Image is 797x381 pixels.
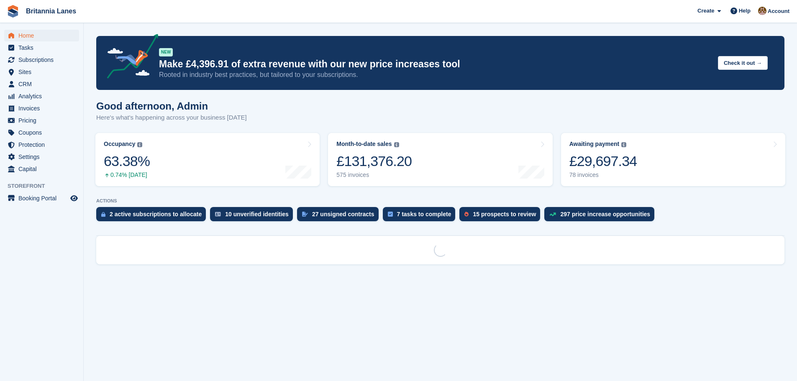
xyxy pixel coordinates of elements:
h1: Good afternoon, Admin [96,100,247,112]
a: 10 unverified identities [210,207,297,225]
a: menu [4,163,79,175]
a: menu [4,139,79,151]
a: Preview store [69,193,79,203]
div: Occupancy [104,141,135,148]
a: Britannia Lanes [23,4,79,18]
img: icon-info-grey-7440780725fd019a000dd9b08b2336e03edf1995a4989e88bcd33f0948082b44.svg [137,142,142,147]
a: menu [4,90,79,102]
a: menu [4,78,79,90]
a: 27 unsigned contracts [297,207,383,225]
span: Capital [18,163,69,175]
p: Rooted in industry best practices, but tailored to your subscriptions. [159,70,711,79]
span: Coupons [18,127,69,138]
img: Admin [758,7,766,15]
div: 2 active subscriptions to allocate [110,211,202,217]
img: stora-icon-8386f47178a22dfd0bd8f6a31ec36ba5ce8667c1dd55bd0f319d3a0aa187defe.svg [7,5,19,18]
div: 297 price increase opportunities [560,211,650,217]
div: 0.74% [DATE] [104,171,150,179]
div: 15 prospects to review [473,211,536,217]
img: icon-info-grey-7440780725fd019a000dd9b08b2336e03edf1995a4989e88bcd33f0948082b44.svg [394,142,399,147]
a: menu [4,151,79,163]
a: 2 active subscriptions to allocate [96,207,210,225]
div: £131,376.20 [336,153,412,170]
img: verify_identity-adf6edd0f0f0b5bbfe63781bf79b02c33cf7c696d77639b501bdc392416b5a36.svg [215,212,221,217]
span: CRM [18,78,69,90]
img: task-75834270c22a3079a89374b754ae025e5fb1db73e45f91037f5363f120a921f8.svg [388,212,393,217]
a: menu [4,127,79,138]
img: contract_signature_icon-13c848040528278c33f63329250d36e43548de30e8caae1d1a13099fd9432cc5.svg [302,212,308,217]
a: menu [4,192,79,204]
span: Create [697,7,714,15]
div: 10 unverified identities [225,211,289,217]
span: Invoices [18,102,69,114]
img: price_increase_opportunities-93ffe204e8149a01c8c9dc8f82e8f89637d9d84a8eef4429ea346261dce0b2c0.svg [549,212,556,216]
a: Occupancy 63.38% 0.74% [DATE] [95,133,320,186]
span: Tasks [18,42,69,54]
a: Month-to-date sales £131,376.20 575 invoices [328,133,552,186]
span: Help [739,7,751,15]
div: 575 invoices [336,171,412,179]
a: menu [4,54,79,66]
span: Protection [18,139,69,151]
p: Here's what's happening across your business [DATE] [96,113,247,123]
a: menu [4,66,79,78]
div: Awaiting payment [569,141,620,148]
span: Home [18,30,69,41]
a: Awaiting payment £29,697.34 78 invoices [561,133,785,186]
span: Analytics [18,90,69,102]
div: 27 unsigned contracts [312,211,374,217]
span: Account [768,7,789,15]
a: 7 tasks to complete [383,207,460,225]
p: ACTIONS [96,198,784,204]
img: icon-info-grey-7440780725fd019a000dd9b08b2336e03edf1995a4989e88bcd33f0948082b44.svg [621,142,626,147]
span: Storefront [8,182,83,190]
span: Booking Portal [18,192,69,204]
p: Make £4,396.91 of extra revenue with our new price increases tool [159,58,711,70]
span: Sites [18,66,69,78]
a: 15 prospects to review [459,207,544,225]
div: Month-to-date sales [336,141,392,148]
img: price-adjustments-announcement-icon-8257ccfd72463d97f412b2fc003d46551f7dbcb40ab6d574587a9cd5c0d94... [100,34,159,82]
span: Settings [18,151,69,163]
div: 78 invoices [569,171,637,179]
div: £29,697.34 [569,153,637,170]
a: menu [4,115,79,126]
span: Pricing [18,115,69,126]
a: menu [4,30,79,41]
div: NEW [159,48,173,56]
img: active_subscription_to_allocate_icon-d502201f5373d7db506a760aba3b589e785aa758c864c3986d89f69b8ff3... [101,212,105,217]
a: menu [4,42,79,54]
span: Subscriptions [18,54,69,66]
div: 63.38% [104,153,150,170]
button: Check it out → [718,56,768,70]
a: 297 price increase opportunities [544,207,659,225]
a: menu [4,102,79,114]
img: prospect-51fa495bee0391a8d652442698ab0144808aea92771e9ea1ae160a38d050c398.svg [464,212,469,217]
div: 7 tasks to complete [397,211,451,217]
